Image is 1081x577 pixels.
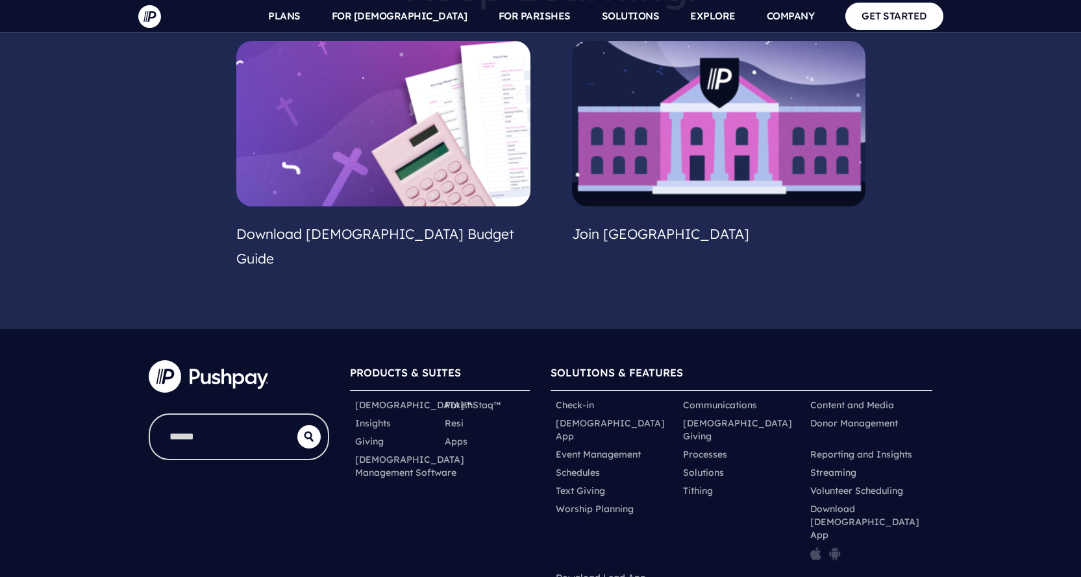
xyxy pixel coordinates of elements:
[683,484,713,497] a: Tithing
[556,399,594,411] a: Check-in
[445,435,467,448] a: Apps
[355,435,384,448] a: Giving
[810,484,903,497] a: Volunteer Scheduling
[829,546,841,561] img: pp_icon_gplay.png
[805,500,932,569] li: Download [DEMOGRAPHIC_DATA] App
[810,466,856,479] a: Streaming
[810,417,898,430] a: Donor Management
[810,546,821,561] img: pp_icon_appstore.png
[683,466,724,479] a: Solutions
[445,417,464,430] a: Resi
[355,399,471,411] a: [DEMOGRAPHIC_DATA]™
[572,225,749,242] a: Join [GEOGRAPHIC_DATA]
[683,448,727,461] a: Processes
[556,502,634,515] a: Worship Planning
[683,417,800,443] a: [DEMOGRAPHIC_DATA] Giving
[810,399,894,411] a: Content and Media
[556,484,605,497] a: Text Giving
[845,3,943,29] a: GET STARTED
[445,399,501,411] a: ParishStaq™
[683,399,757,411] a: Communications
[355,453,464,479] a: [DEMOGRAPHIC_DATA] Management Software
[551,360,932,391] h6: SOLUTIONS & FEATURES
[350,360,530,391] h6: PRODUCTS & SUITES
[236,225,514,267] a: Download [DEMOGRAPHIC_DATA] Budget Guide
[556,466,600,479] a: Schedules
[556,417,673,443] a: [DEMOGRAPHIC_DATA] App
[556,448,641,461] a: Event Management
[810,448,912,461] a: Reporting and Insights
[355,417,391,430] a: Insights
